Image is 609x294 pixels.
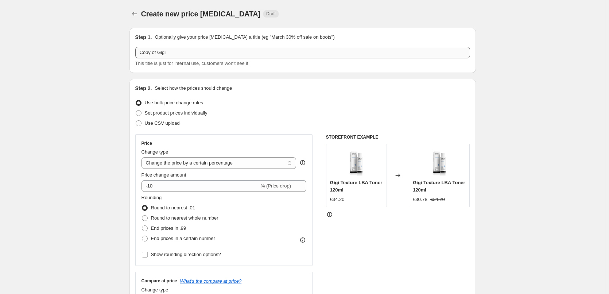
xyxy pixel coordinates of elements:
span: Create new price [MEDICAL_DATA] [141,10,261,18]
span: €30.78 [413,197,427,202]
h6: STOREFRONT EXAMPLE [326,134,470,140]
span: % (Price drop) [261,183,291,189]
span: Set product prices individually [145,110,207,116]
span: Change type [141,287,168,293]
p: Select how the prices should change [155,85,232,92]
span: Rounding [141,195,162,200]
h2: Step 2. [135,85,152,92]
span: End prices in .99 [151,225,186,231]
input: -15 [141,180,259,192]
input: 30% off holiday sale [135,47,470,58]
img: gigi-texture-lba-toner-120ml-346769_80x.png [342,148,371,177]
h3: Price [141,140,152,146]
h3: Compare at price [141,278,177,284]
button: Price change jobs [129,9,140,19]
div: help [299,159,306,166]
span: €34.20 [430,197,445,202]
span: €34.20 [330,197,345,202]
img: gigi-texture-lba-toner-120ml-346769_80x.png [425,148,454,177]
p: Optionally give your price [MEDICAL_DATA] a title (eg "March 30% off sale on boots") [155,34,334,41]
span: Round to nearest .01 [151,205,195,210]
button: What's the compare at price? [180,278,242,284]
span: Round to nearest whole number [151,215,218,221]
h2: Step 1. [135,34,152,41]
span: Gigi Texture LBA Toner 120ml [413,180,465,193]
span: Show rounding direction options? [151,252,221,257]
span: End prices in a certain number [151,236,215,241]
span: Use CSV upload [145,120,180,126]
span: Change type [141,149,168,155]
span: Use bulk price change rules [145,100,203,105]
span: Price change amount [141,172,186,178]
span: This title is just for internal use, customers won't see it [135,61,248,66]
span: Draft [266,11,276,17]
span: Gigi Texture LBA Toner 120ml [330,180,383,193]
